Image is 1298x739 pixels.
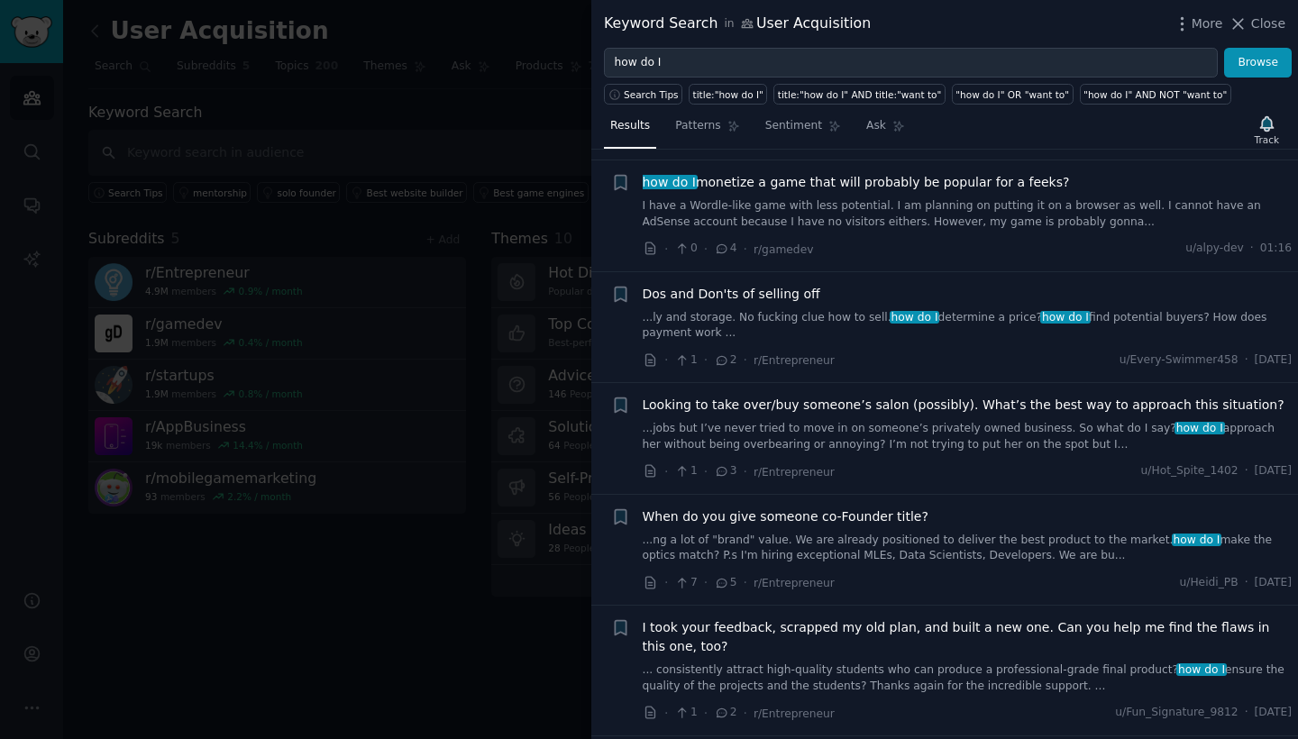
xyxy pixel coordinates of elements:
[1224,48,1292,78] button: Browse
[714,463,736,479] span: 3
[604,84,682,105] button: Search Tips
[765,118,822,134] span: Sentiment
[1245,575,1248,591] span: ·
[693,88,763,101] div: title:"how do I"
[641,175,698,189] span: how do I
[1080,84,1231,105] a: "how do I" AND NOT "want to"
[674,463,697,479] span: 1
[1248,111,1285,149] button: Track
[1192,14,1223,33] span: More
[744,240,747,259] span: ·
[724,16,734,32] span: in
[624,88,679,101] span: Search Tips
[744,573,747,592] span: ·
[754,577,835,589] span: r/Entrepreneur
[759,112,847,149] a: Sentiment
[754,466,835,479] span: r/Entrepreneur
[754,354,835,367] span: r/Entrepreneur
[664,704,668,723] span: ·
[860,112,911,149] a: Ask
[704,351,708,369] span: ·
[643,421,1293,452] a: ...jobs but I’ve never tried to move in on someone’s privately owned business. So what do I say?h...
[1255,133,1279,146] div: Track
[604,13,871,35] div: Keyword Search User Acquisition
[675,118,720,134] span: Patterns
[744,351,747,369] span: ·
[714,241,736,257] span: 4
[1185,241,1244,257] span: u/alpy-dev
[1180,575,1239,591] span: u/Heidi_PB
[1040,311,1090,324] span: how do I
[1141,463,1239,479] span: u/Hot_Spite_1402
[604,112,656,149] a: Results
[714,352,736,369] span: 2
[1115,705,1238,721] span: u/Fun_Signature_9812
[604,48,1218,78] input: Try a keyword related to your business
[1120,352,1239,369] span: u/Every-Swimmer458
[643,507,928,526] a: When do you give someone co-Founder title?
[754,707,835,720] span: r/Entrepreneur
[1229,14,1285,33] button: Close
[1251,14,1285,33] span: Close
[866,118,886,134] span: Ask
[952,84,1074,105] a: "how do I" OR "want to"
[1255,705,1292,721] span: [DATE]
[664,351,668,369] span: ·
[643,618,1293,656] a: I took your feedback, scrapped my old plan, and built a new one. Can you help me find the flaws i...
[643,396,1284,415] a: Looking to take over/buy someone’s salon (possibly). What’s the best way to approach this situation?
[674,575,697,591] span: 7
[1173,14,1223,33] button: More
[890,311,939,324] span: how do I
[1083,88,1227,101] div: "how do I" AND NOT "want to"
[1260,241,1292,257] span: 01:16
[610,118,650,134] span: Results
[1250,241,1254,257] span: ·
[714,705,736,721] span: 2
[704,704,708,723] span: ·
[1175,422,1224,434] span: how do I
[643,173,1070,192] span: monetize a game that will probably be popular for a feeks?
[664,573,668,592] span: ·
[704,240,708,259] span: ·
[773,84,945,105] a: title:"how do I" AND title:"want to"
[1245,352,1248,369] span: ·
[643,310,1293,342] a: ...ly and storage. No fucking clue how to sell.how do Idetermine a price?how do Ifind potential b...
[714,575,736,591] span: 5
[1245,463,1248,479] span: ·
[744,704,747,723] span: ·
[1255,352,1292,369] span: [DATE]
[643,285,820,304] a: Dos and Don'ts of selling off
[643,173,1070,192] a: how do Imonetize a game that will probably be popular for a feeks?
[1172,534,1221,546] span: how do I
[704,573,708,592] span: ·
[689,84,767,105] a: title:"how do I"
[674,241,697,257] span: 0
[643,533,1293,564] a: ...ng a lot of "brand" value. We are already positioned to deliver the best product to the market...
[1255,575,1292,591] span: [DATE]
[704,462,708,481] span: ·
[664,462,668,481] span: ·
[1176,663,1226,676] span: how do I
[1245,705,1248,721] span: ·
[754,243,813,256] span: r/gamedev
[643,198,1293,230] a: I have a Wordle-like game with less potential. I am planning on putting it on a browser as well. ...
[778,88,941,101] div: title:"how do I" AND title:"want to"
[643,662,1293,694] a: ... consistently attract high-quality students who can produce a professional-grade final product...
[669,112,745,149] a: Patterns
[955,88,1069,101] div: "how do I" OR "want to"
[664,240,668,259] span: ·
[674,705,697,721] span: 1
[744,462,747,481] span: ·
[1255,463,1292,479] span: [DATE]
[674,352,697,369] span: 1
